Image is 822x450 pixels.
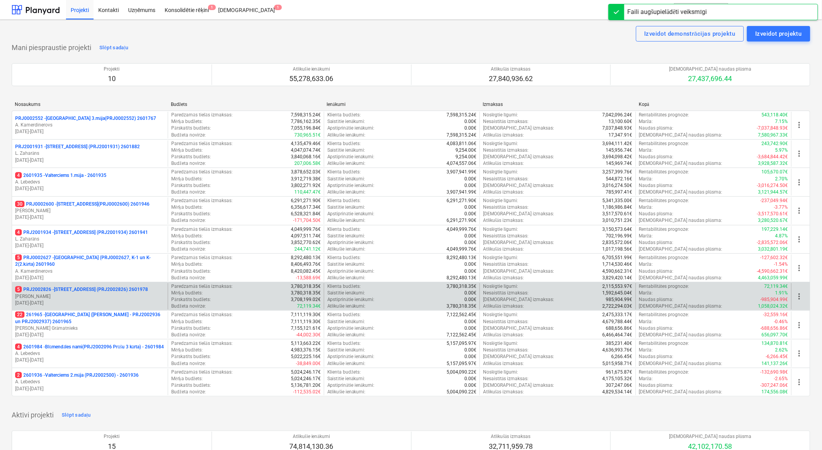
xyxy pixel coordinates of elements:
[455,147,476,154] p: 9,254.00€
[327,217,366,224] p: Atlikušie ienākumi :
[171,189,205,196] p: Budžeta novirze :
[171,204,203,211] p: Mērķa budžets :
[606,160,633,167] p: 145,969.74€
[15,268,165,275] p: A. Kamerdinerovs
[327,169,361,175] p: Klienta budžets :
[639,268,674,275] p: Naudas plūsma :
[609,118,633,125] p: 13,100.60€
[15,286,22,292] span: 5
[327,197,361,204] p: Klienta budžets :
[15,344,165,363] div: 42601984 -Blūmendāles nami(PRJ2002096 Prūšu 3 kārta) - 2601984A. Lebedevs[DATE]-[DATE]
[291,239,321,246] p: 3,852,770.62€
[639,140,689,147] p: Rentabilitātes prognoze :
[291,140,321,147] p: 4,135,479.46€
[291,268,321,275] p: 8,420,082.45€
[290,74,334,83] p: 55,278,633.06
[762,169,788,175] p: 105,670.07€
[464,211,476,217] p: 0.00€
[795,377,804,387] span: more_vert
[758,189,788,196] p: 3,121,944.57€
[15,102,165,107] div: Nosaukums
[639,254,689,261] p: Rentabilitātes prognoze :
[171,102,321,107] div: Budžets
[639,154,674,160] p: Naudas plūsma :
[795,178,804,187] span: more_vert
[483,147,529,154] p: Nesaistītās izmaksas :
[104,74,120,83] p: 10
[291,204,321,211] p: 6,356,617.34€
[327,182,375,189] p: Apstiprinātie ienākumi :
[774,204,788,211] p: -3.77%
[606,189,633,196] p: 785,997.41€
[483,154,554,160] p: [DEMOGRAPHIC_DATA] izmaksas :
[171,226,232,233] p: Paredzamās tiešās izmaksas :
[171,182,211,189] p: Pārskatīts budžets :
[15,372,139,379] p: 2601936 - Valterciems 2.māja (PRJ2002500) - 2601936
[291,197,321,204] p: 6,291,271.90€
[447,275,476,281] p: 8,292,480.13€
[291,182,321,189] p: 3,802,271.92€
[447,140,476,147] p: 4,083,811.06€
[489,66,533,73] p: Atlikušās izmaksas
[15,372,22,378] span: 2
[171,283,232,290] p: Paredzamās tiešās izmaksas :
[327,246,366,253] p: Atlikušie ienākumi :
[795,349,804,358] span: more_vert
[483,290,529,296] p: Nesaistītās izmaksas :
[15,179,165,185] p: A. Lebedevs
[464,233,476,239] p: 0.00€
[12,43,91,52] p: Mani piespraustie projekti
[447,132,476,138] p: 7,598,315.24€
[171,176,203,182] p: Mērķa budžets :
[606,233,633,239] p: 702,196.99€
[639,176,653,182] p: Marža :
[15,300,165,306] p: [DATE] - [DATE]
[15,229,165,249] div: 4PRJ2001934 -[STREET_ADDRESS] (PRJ2001934) 2601941L. Zaharāns[DATE]-[DATE]
[104,66,120,73] p: Projekti
[639,233,653,239] p: Marža :
[758,275,788,281] p: 4,463,059.99€
[15,229,22,235] span: 4
[606,147,633,154] p: 145,956.74€
[327,254,361,261] p: Klienta budžets :
[15,312,165,325] p: 261965 - [GEOGRAPHIC_DATA] ([PERSON_NAME] - PRJ2002936 un PRJ2002937) 2601965
[274,5,282,10] span: 1
[15,275,165,281] p: [DATE] - [DATE]
[171,197,232,204] p: Paredzamās tiešās izmaksas :
[447,112,476,118] p: 7,598,315.24€
[603,246,633,253] p: 1,017,198.56€
[15,150,165,157] p: L. Zaharāns
[775,147,788,154] p: 5.97%
[483,217,524,224] p: Atlikušās izmaksas :
[15,286,148,293] p: PRJ2002826 - [STREET_ADDRESS] (PRJ2002826) 2601978
[603,217,633,224] p: 3,010,751.23€
[171,275,205,281] p: Budžeta novirze :
[327,176,365,182] p: Saistītie ienākumi :
[327,275,366,281] p: Atlikušie ienākumi :
[15,201,149,208] p: PRJ0002600 - [STREET_ADDRESS](PRJ0002600) 2601946
[757,268,788,275] p: -4,590,662.31€
[606,176,633,182] p: 544,872.16€
[291,233,321,239] p: 4,097,511.74€
[603,290,633,296] p: 1,592,645.04€
[294,189,321,196] p: 110,447.47€
[603,239,633,246] p: 2,835,572.06€
[291,226,321,233] p: 4,049,999.76€
[15,254,165,281] div: 5PRJ0002627 -[GEOGRAPHIC_DATA] (PRJ0002627, K-1 un K-2(2.kārta) 2601960A. Kamerdinerovs[DATE]-[DATE]
[15,286,165,306] div: 5PRJ2002826 -[STREET_ADDRESS] (PRJ2002826) 2601978[PERSON_NAME][DATE]-[DATE]
[15,357,165,363] p: [DATE] - [DATE]
[758,217,788,224] p: 3,280,520.67€
[171,169,232,175] p: Paredzamās tiešās izmaksas :
[483,118,529,125] p: Nesaistītās izmaksas :
[757,154,788,160] p: -3,684,844.42€
[483,239,554,246] p: [DEMOGRAPHIC_DATA] izmaksas :
[639,197,689,204] p: Rentabilitātes prognoze :
[291,154,321,160] p: 3,840,068.16€
[294,160,321,167] p: 207,006.58€
[15,344,22,350] span: 4
[15,254,22,261] span: 5
[483,112,518,118] p: Noslēgtie līgumi :
[483,283,518,290] p: Noslēgtie līgumi :
[15,312,165,338] div: 22261965 -[GEOGRAPHIC_DATA] ([PERSON_NAME] - PRJ2002936 un PRJ2002937) 2601965[PERSON_NAME] Grāma...
[15,332,165,338] p: [DATE] - [DATE]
